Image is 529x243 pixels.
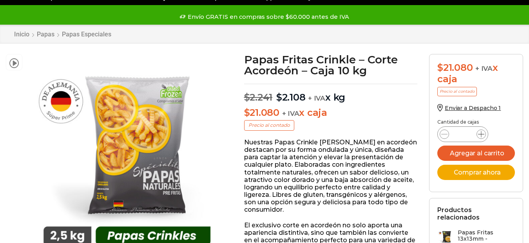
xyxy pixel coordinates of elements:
span: + IVA [282,110,299,117]
a: Inicio [14,31,30,38]
p: Nuestras Papas Crinkle [PERSON_NAME] en acordeón destacan por su forma ondulada y única, diseñada... [244,139,418,214]
a: Papas [36,31,55,38]
input: Product quantity [455,129,470,140]
bdi: 21.080 [437,62,473,73]
h1: Papas Fritas Crinkle – Corte Acordeón – Caja 10 kg [244,54,418,76]
span: Enviar a Despacho 1 [445,104,501,112]
p: x kg [244,84,418,103]
button: Agregar al carrito [437,146,515,161]
span: $ [276,92,282,103]
span: $ [244,92,250,103]
bdi: 21.080 [244,107,279,118]
p: Precio al contado [437,87,477,96]
span: + IVA [308,94,325,102]
h2: Productos relacionados [437,206,515,221]
span: $ [244,107,250,118]
span: + IVA [475,65,493,72]
p: x caja [244,107,418,119]
a: Enviar a Despacho 1 [437,104,501,112]
span: $ [437,62,443,73]
bdi: 2.241 [244,92,273,103]
p: Precio al contado [244,120,294,130]
p: Cantidad de cajas [437,119,515,125]
bdi: 2.108 [276,92,306,103]
button: Comprar ahora [437,165,515,180]
a: Papas Especiales [62,31,112,38]
div: x caja [437,62,515,85]
nav: Breadcrumb [14,31,112,38]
